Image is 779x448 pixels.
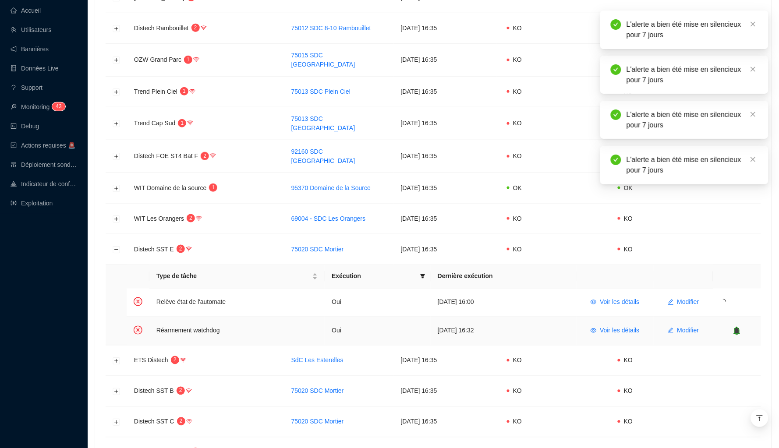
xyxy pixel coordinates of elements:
span: KO [513,357,522,364]
span: wifi [196,215,202,222]
a: 75013 SDC [GEOGRAPHIC_DATA] [291,115,355,131]
td: [DATE] 16:35 [394,13,496,44]
span: Voir les détails [600,326,640,335]
span: 4 [56,103,59,109]
sup: 43 [52,102,65,111]
a: 75020 SDC Mortier [291,246,344,253]
a: 92160 SDC [GEOGRAPHIC_DATA] [291,148,355,164]
td: [DATE] 16:35 [394,346,496,376]
a: homeAccueil [11,7,41,14]
button: Modifier [661,324,706,338]
div: L'alerte a bien été mise en silencieux pour 7 jours [627,19,758,40]
a: 75012 SDC 8-10 Rambouillet [291,25,371,32]
a: 75020 SDC Mortier [291,388,344,395]
span: Oui [332,299,341,306]
a: monitorMonitoring43 [11,103,63,110]
span: wifi [186,388,192,394]
button: Développer la ligne [113,88,120,95]
a: teamUtilisateurs [11,26,51,33]
a: 75013 SDC Plein Ciel [291,88,351,95]
span: 2 [180,418,183,424]
span: loading [720,299,726,305]
button: Développer la ligne [113,57,120,64]
td: [DATE] 16:35 [394,44,496,77]
span: 2 [179,246,182,252]
span: KO [513,246,522,253]
span: close [750,111,756,117]
span: KO [624,215,633,222]
div: L'alerte a bien été mise en silencieux pour 7 jours [627,155,758,176]
span: check-circle [611,155,621,165]
a: Close [748,64,758,74]
sup: 2 [171,356,179,364]
span: eye [591,299,597,305]
span: Modifier [677,326,699,335]
span: KO [624,418,633,425]
sup: 1 [184,56,192,64]
td: [DATE] 16:35 [394,140,496,173]
th: Type de tâche [149,265,325,289]
span: check-circle [611,109,621,120]
span: KO [624,388,633,395]
span: 2 [174,357,177,363]
span: 2 [203,153,206,159]
span: KO [513,418,522,425]
span: vertical-align-top [756,414,764,422]
td: [DATE] 16:35 [394,107,496,140]
span: KO [513,120,522,127]
span: close [750,66,756,72]
span: wifi [193,56,199,63]
span: wifi [180,357,186,363]
span: close-circle [134,326,142,335]
span: KO [513,215,522,222]
span: 1 [212,184,215,190]
span: close-circle [134,297,142,306]
a: heat-mapIndicateur de confort [11,180,77,187]
span: WIT Domaine de la source [134,184,206,191]
sup: 2 [177,417,185,426]
td: [DATE] 16:35 [394,376,496,407]
span: OK [513,184,522,191]
span: check-circle [611,64,621,75]
sup: 2 [177,245,185,253]
span: WIT Les Orangers [134,215,184,222]
button: Modifier [661,296,706,310]
span: close [750,156,756,162]
a: clusterDéploiement sondes [11,161,77,168]
span: filter [418,270,427,283]
span: edit [668,328,674,334]
td: [DATE] 16:00 [431,289,576,317]
sup: 2 [201,152,209,160]
td: [DATE] 16:32 [431,317,576,345]
span: Voir les détails [600,298,640,307]
button: Développer la ligne [113,388,120,395]
span: Type de tâche [156,272,311,281]
button: Développer la ligne [113,419,120,426]
span: wifi [186,419,192,425]
td: [DATE] 16:35 [394,234,496,265]
div: L'alerte a bien été mise en silencieux pour 7 jours [627,109,758,131]
th: Dernière exécution [431,265,576,289]
div: L'alerte a bien été mise en silencieux pour 7 jours [627,64,758,85]
a: Close [748,109,758,119]
span: Actions requises 🚨 [21,142,75,149]
span: KO [624,357,633,364]
span: Distech FOE ST4 Bat F [134,152,198,159]
sup: 1 [178,119,186,127]
span: wifi [210,153,216,159]
span: check-square [11,142,17,148]
span: KO [513,88,522,95]
td: Réarmement watchdog [149,317,325,345]
sup: 2 [187,214,195,222]
a: slidersExploitation [11,200,53,207]
a: 75015 SDC [GEOGRAPHIC_DATA] [291,52,355,68]
a: Close [748,155,758,164]
td: [DATE] 16:35 [394,407,496,437]
a: 69004 - SDC Les Orangers [291,215,366,222]
span: bell [733,327,741,335]
span: wifi [186,246,192,252]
